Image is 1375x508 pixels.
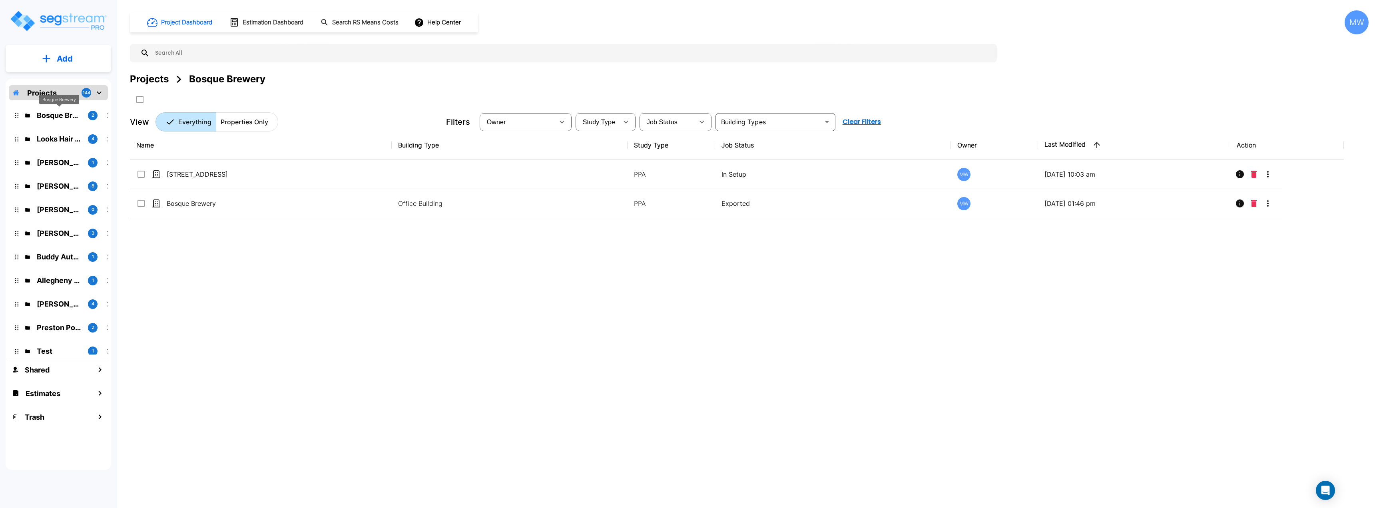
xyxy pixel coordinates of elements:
[92,277,94,284] p: 1
[167,169,247,179] p: [STREET_ADDRESS]
[647,119,678,126] span: Job Status
[37,346,82,357] p: Test
[167,199,247,208] p: Bosque Brewery
[243,18,303,27] h1: Estimation Dashboard
[130,72,169,86] div: Projects
[216,112,278,131] button: Properties Only
[155,112,278,131] div: Platform
[92,159,94,166] p: 1
[189,72,265,86] div: Bosque Brewery
[1260,166,1276,182] button: More-Options
[37,181,82,191] p: Arkadiy Yakubov
[144,14,217,31] button: Project Dashboard
[412,15,464,30] button: Help Center
[37,299,82,309] p: Ramon's Tire & Wheel shop
[155,112,216,131] button: Everything
[92,112,94,119] p: 2
[92,230,94,237] p: 3
[332,18,399,27] h1: Search RS Means Costs
[27,88,57,98] p: Projects
[92,206,94,213] p: 0
[37,157,82,168] p: Rick's Auto and Glass
[957,168,970,181] div: MW
[1038,131,1230,160] th: Last Modified
[92,253,94,260] p: 1
[634,199,708,208] p: PPA
[161,18,212,27] h1: Project Dashboard
[92,183,94,189] p: 8
[37,228,82,239] p: Tony Pope
[641,111,694,133] div: Select
[92,348,94,355] p: 1
[92,301,94,307] p: 4
[150,44,993,62] input: Search All
[221,117,268,127] p: Properties Only
[839,114,884,130] button: Clear Filters
[25,412,44,422] h1: Trash
[92,135,94,142] p: 4
[130,131,392,160] th: Name
[92,324,94,331] p: 2
[577,111,618,133] div: Select
[1260,195,1276,211] button: More-Options
[26,388,60,399] h1: Estimates
[130,116,149,128] p: View
[9,10,107,32] img: Logo
[583,119,615,126] span: Study Type
[446,116,470,128] p: Filters
[718,116,820,127] input: Building Types
[1232,166,1248,182] button: Info
[39,95,79,105] div: Bosque Brewery
[628,131,715,160] th: Study Type
[1316,481,1335,500] div: Open Intercom Messenger
[821,116,833,127] button: Open
[398,199,506,208] p: Office Building
[37,204,82,215] p: Kyle O'Keefe
[37,133,82,144] p: Looks Hair Salon
[951,131,1038,160] th: Owner
[37,275,82,286] p: Allegheny Design Services LLC
[132,92,148,108] button: SelectAll
[317,15,403,30] button: Search RS Means Costs
[715,131,951,160] th: Job Status
[6,47,111,70] button: Add
[1230,131,1344,160] th: Action
[1345,10,1369,34] div: MW
[1044,169,1224,179] p: [DATE] 10:03 am
[1044,199,1224,208] p: [DATE] 01:46 pm
[178,117,211,127] p: Everything
[83,90,90,96] p: 144
[226,14,308,31] button: Estimation Dashboard
[487,119,506,126] span: Owner
[1232,195,1248,211] button: Info
[634,169,708,179] p: PPA
[1248,195,1260,211] button: Delete
[957,197,970,210] div: MW
[37,110,82,121] p: Bosque Brewery
[37,251,82,262] p: Buddy Automotive
[392,131,628,160] th: Building Type
[25,365,50,375] h1: Shared
[37,322,82,333] p: Preston Pointe
[481,111,554,133] div: Select
[57,53,73,65] p: Add
[721,199,945,208] p: Exported
[1248,166,1260,182] button: Delete
[721,169,945,179] p: In Setup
